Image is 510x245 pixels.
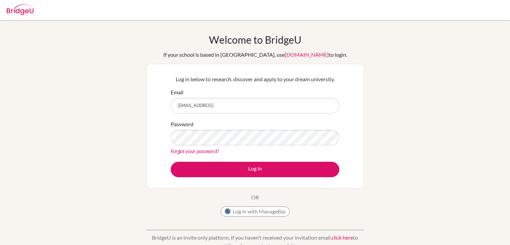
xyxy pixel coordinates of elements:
label: Email [171,88,183,96]
div: If your school is based in [GEOGRAPHIC_DATA], use to login. [163,51,347,59]
button: Log in [171,162,339,177]
a: Forgot your password? [171,148,219,154]
a: [DOMAIN_NAME] [285,51,329,58]
button: Log in with ManageBac [221,206,290,216]
p: Log in below to research, discover and apply to your dream university. [171,75,339,83]
h1: Welcome to BridgeU [209,34,301,46]
p: OR [251,193,259,201]
a: click here [332,234,353,241]
label: Password [171,120,193,128]
img: Bridge-U [7,4,34,15]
